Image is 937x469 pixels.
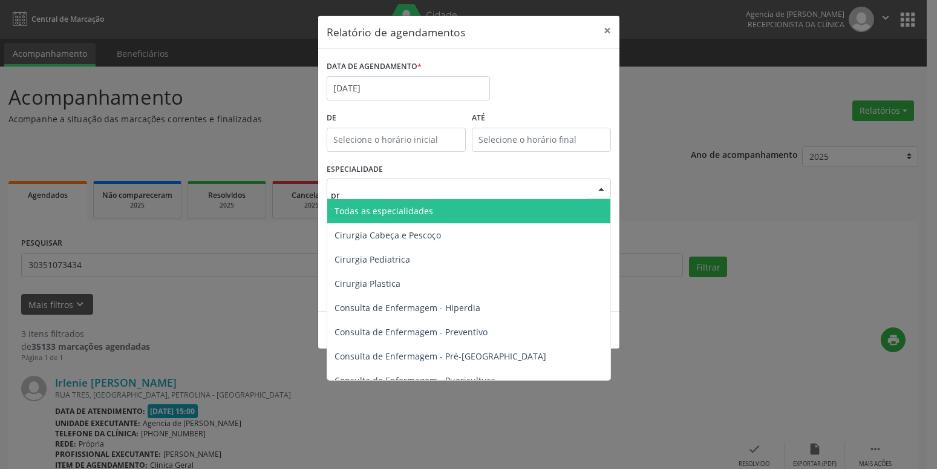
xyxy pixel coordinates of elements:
button: Close [595,16,619,45]
span: Consulta de Enfermagem - Preventivo [335,326,488,338]
label: De [327,109,466,128]
span: Cirurgia Pediatrica [335,254,410,265]
span: Consulta de Enfermagem - Hiperdia [335,302,480,313]
span: Cirurgia Cabeça e Pescoço [335,229,441,241]
span: Cirurgia Plastica [335,278,400,289]
input: Selecione o horário inicial [327,128,466,152]
input: Selecione uma data ou intervalo [327,76,490,100]
span: Consulta de Enfermagem - Puericultura [335,375,495,386]
label: ATÉ [472,109,611,128]
span: Todas as especialidades [335,205,433,217]
h5: Relatório de agendamentos [327,24,465,40]
label: ESPECIALIDADE [327,160,383,179]
input: Seleciona uma especialidade [331,183,586,207]
span: Consulta de Enfermagem - Pré-[GEOGRAPHIC_DATA] [335,350,546,362]
input: Selecione o horário final [472,128,611,152]
label: DATA DE AGENDAMENTO [327,57,422,76]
